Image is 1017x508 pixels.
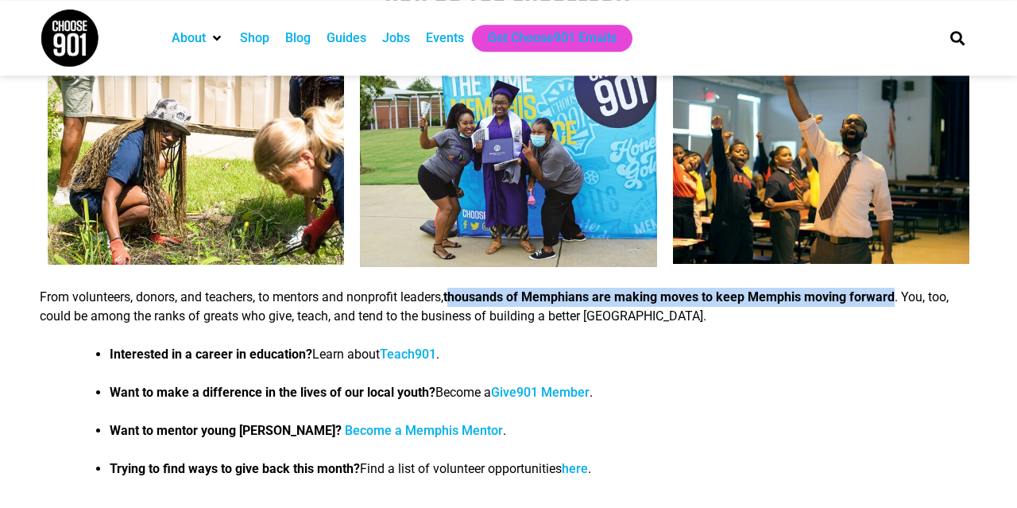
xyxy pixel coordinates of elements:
[110,460,977,479] li: Find a list of volunteer opportunities .
[382,29,410,48] a: Jobs
[426,29,464,48] a: Events
[488,29,617,48] a: Get Choose901 Emails
[172,29,206,48] a: About
[110,423,342,438] strong: Want to mentor young [PERSON_NAME]?
[110,461,360,476] strong: Trying to find ways to give back this month?
[110,383,977,402] li: Become a .
[345,423,503,438] a: Become a Memphis Mentor
[110,345,977,364] li: Learn about .
[110,385,435,400] strong: Want to make a difference in the lives of our local youth?
[164,25,232,52] div: About
[40,288,977,326] p: From volunteers, donors, and teachers, to mentors and nonprofit leaders, . You, too, could be amo...
[380,347,436,362] a: Teach901
[110,347,312,362] strong: Interested in a career in education?
[327,29,366,48] a: Guides
[110,421,977,440] li: .
[443,289,895,304] strong: thousands of Memphians are making moves to keep Memphis moving forward
[240,29,269,48] a: Shop
[48,66,344,264] img: This vibrant scene shows people gardening and pulling weeds in an outdoor area during the daytime...
[491,385,590,400] a: Give901 Member
[562,461,588,476] a: here
[945,25,971,51] div: Search
[285,29,311,48] a: Blog
[164,25,923,52] nav: Main nav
